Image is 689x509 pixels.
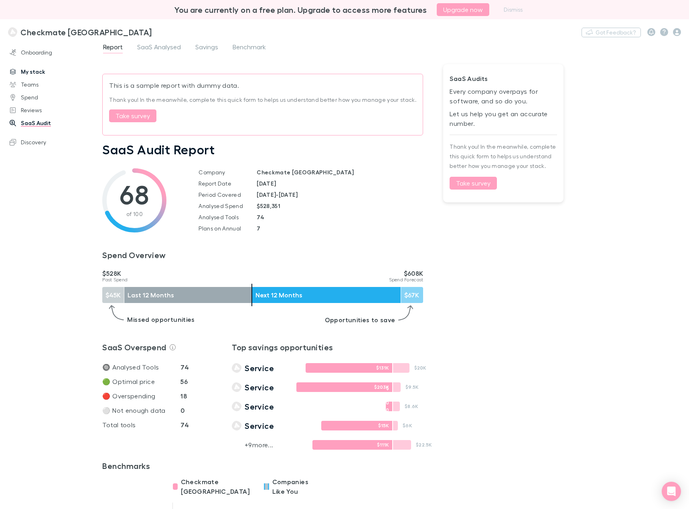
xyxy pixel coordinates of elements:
[450,177,497,190] button: Take survey
[102,377,180,386] p: 🟢 Optimal price
[109,97,416,103] span: Thank you! In the meanwhile, complete this quick form to helps us understand better how you manag...
[386,402,392,411] div: $500.6
[401,287,423,303] div: $67K
[2,46,107,59] a: Onboarding
[257,180,276,187] strong: [DATE]
[405,404,418,409] p: $8.6K
[180,392,187,400] strong: 18
[232,342,417,352] a: Top savings opportunities
[272,478,308,495] strong: Companies Like You
[109,303,124,323] img: Left arrow
[232,421,241,430] img: logo
[109,109,156,122] button: Take survey
[257,169,354,176] strong: Checkmate [GEOGRAPHIC_DATA]
[405,385,419,390] p: $9.5K
[103,43,123,53] span: Report
[3,22,157,42] a: Checkmate [GEOGRAPHIC_DATA]
[8,27,17,37] img: Checkmate New Zealand's Logo
[180,421,189,429] strong: 74
[398,303,413,323] img: Right arrow
[20,27,152,37] h3: Checkmate [GEOGRAPHIC_DATA]
[180,378,188,386] strong: 56
[2,117,107,129] a: SaaS Audit
[180,406,184,414] strong: 0
[257,191,298,198] strong: [DATE] - [DATE]
[450,109,557,128] p: Let us help you get an accurate number.
[325,317,395,323] p: Opportunities to save
[180,363,189,371] strong: 74
[389,277,424,283] span: Spend Forecast
[245,421,274,430] span: Service
[102,391,180,401] p: 🔴 Overspending
[257,202,280,209] strong: $528,351
[102,342,209,352] h3: SaaS Overspend
[192,178,250,189] td: Report Date
[174,5,427,14] h3: You are currently on a free plan. Upgrade to access more features
[232,402,292,411] a: Service
[414,366,427,370] p: $20K
[582,28,641,37] button: Got Feedback?
[232,382,292,392] a: Service
[102,287,124,303] div: $45K
[192,189,250,200] td: Period Covered
[2,65,107,78] a: My stack
[437,3,489,16] button: Upgrade now
[2,91,107,104] a: Spend
[232,402,241,411] img: logo
[124,287,251,303] div: Last 12 Months
[102,362,180,372] p: 🔘 Analysed Tools
[245,440,273,450] p: + 9 more...
[195,43,218,53] span: Savings
[2,78,107,91] a: Teams
[257,225,260,232] strong: 7
[232,363,292,373] a: Service
[181,478,250,495] strong: Checkmate [GEOGRAPHIC_DATA]
[126,210,143,217] span: of 100
[499,5,527,14] button: Dismiss
[312,440,392,450] div: $111K
[233,43,266,53] span: Benchmark
[257,214,264,220] strong: 74
[102,273,128,274] p: $528K
[403,423,412,428] p: $6K
[232,382,241,392] img: logo
[450,75,488,83] strong: SaaS Audits
[102,142,423,157] h1: SaaS Audit Report
[416,442,432,447] p: $22.5K
[389,273,424,274] p: $608K
[192,212,250,223] td: Analysed Tools
[127,317,195,323] p: Missed opportunities
[245,402,274,411] span: Service
[450,143,556,169] span: Thank you! In the meanwhile, complete this quick form to helps us understand better how you manag...
[245,363,274,373] span: Service
[2,136,107,149] a: Discovery
[192,223,250,234] td: Plans on Annual
[321,421,392,430] div: $15K
[232,363,241,373] img: logo
[102,180,166,208] h1: 68
[102,420,180,430] p: Total tools
[2,104,107,117] a: Reviews
[296,382,392,392] div: $203K
[232,421,292,430] a: Service
[450,87,557,106] p: Every company overpays for software, and so do you.
[192,200,250,212] td: Analysed Spend
[102,461,316,471] a: Benchmarks
[245,382,274,392] span: Service
[306,363,393,373] div: $131K
[192,167,250,178] td: Company
[662,482,681,501] div: Open Intercom Messenger
[252,287,401,303] div: Next 12 Months
[137,43,181,53] span: SaaS Analysed
[102,250,423,260] h3: Spend Overview
[102,406,180,415] p: ⚪ Not enough data
[109,81,239,90] p: This is a sample report with dummy data.
[102,277,128,283] span: Past Spend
